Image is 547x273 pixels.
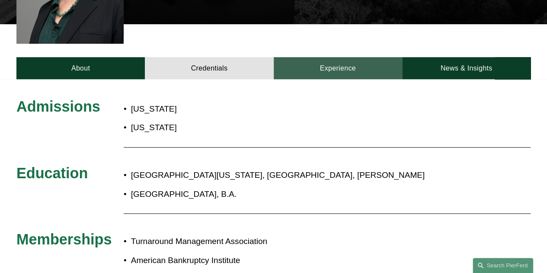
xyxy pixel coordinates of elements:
[16,165,88,181] span: Education
[473,258,533,273] a: Search this site
[131,253,467,268] p: American Bankruptcy Institute
[131,102,317,116] p: [US_STATE]
[131,234,467,249] p: Turnaround Management Association
[16,98,100,115] span: Admissions
[131,187,467,202] p: [GEOGRAPHIC_DATA], B.A.
[145,57,273,79] a: Credentials
[16,57,145,79] a: About
[131,120,317,135] p: [US_STATE]
[274,57,402,79] a: Experience
[16,231,112,247] span: Memberships
[131,168,467,183] p: [GEOGRAPHIC_DATA][US_STATE], [GEOGRAPHIC_DATA], [PERSON_NAME]
[402,57,531,79] a: News & Insights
